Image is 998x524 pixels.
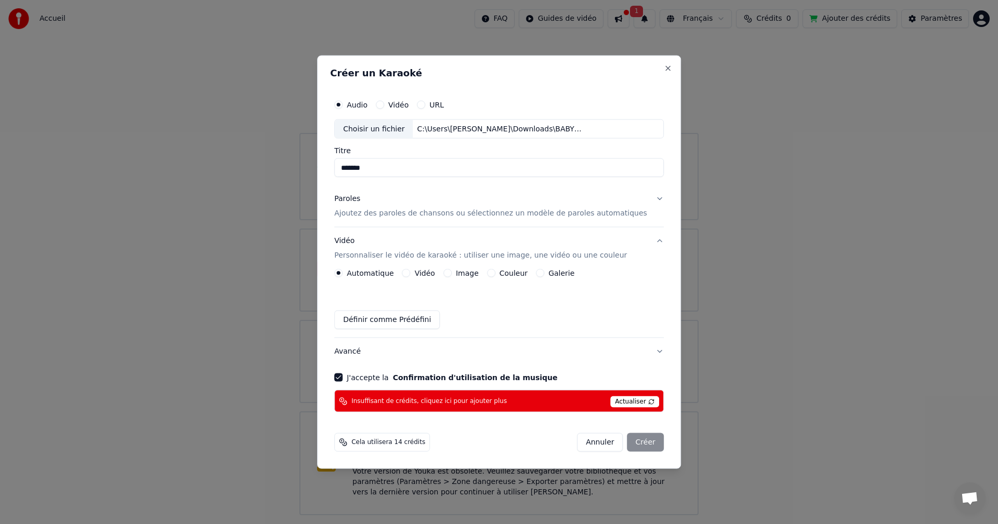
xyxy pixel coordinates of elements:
[334,147,664,154] label: Titre
[334,250,627,261] p: Personnaliser le vidéo de karaoké : utiliser une image, une vidéo ou une couleur
[413,124,590,134] div: C:\Users\[PERSON_NAME]\Downloads\BABYBEL.mp3
[351,397,507,405] span: Insuffisant de crédits, cliquez ici pour ajouter plus
[347,374,557,381] label: J'accepte la
[347,270,393,277] label: Automatique
[429,101,444,108] label: URL
[334,269,664,338] div: VidéoPersonnaliser le vidéo de karaoké : utiliser une image, une vidéo ou une couleur
[351,438,425,447] span: Cela utilisera 14 crédits
[548,270,574,277] label: Galerie
[388,101,409,108] label: Vidéo
[334,236,627,261] div: Vidéo
[334,194,360,204] div: Paroles
[456,270,479,277] label: Image
[577,433,623,452] button: Annuler
[334,208,647,219] p: Ajoutez des paroles de chansons ou sélectionnez un modèle de paroles automatiques
[610,396,659,408] span: Actualiser
[334,338,664,365] button: Avancé
[393,374,558,381] button: J'accepte la
[500,270,528,277] label: Couleur
[415,270,435,277] label: Vidéo
[330,68,668,77] h2: Créer un Karaoké
[334,227,664,269] button: VidéoPersonnaliser le vidéo de karaoké : utiliser une image, une vidéo ou une couleur
[335,119,413,138] div: Choisir un fichier
[347,101,367,108] label: Audio
[334,311,440,329] button: Définir comme Prédéfini
[334,185,664,227] button: ParolesAjoutez des paroles de chansons ou sélectionnez un modèle de paroles automatiques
